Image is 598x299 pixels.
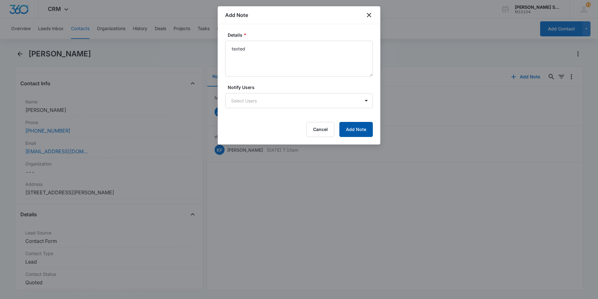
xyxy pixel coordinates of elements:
textarea: texted [225,41,373,76]
button: close [365,11,373,19]
label: Notify Users [228,84,375,91]
label: Details [228,32,375,38]
button: Cancel [307,122,334,137]
h1: Add Note [225,11,248,19]
button: Add Note [339,122,373,137]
